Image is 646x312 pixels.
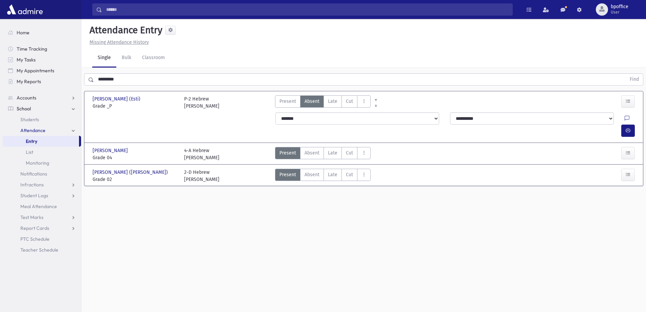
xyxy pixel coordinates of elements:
[20,116,39,123] span: Students
[26,149,33,155] span: List
[626,74,643,85] button: Find
[3,43,81,54] a: Time Tracking
[328,171,337,178] span: Late
[3,65,81,76] a: My Appointments
[17,68,54,74] span: My Appointments
[275,147,371,161] div: AttTypes
[137,49,170,68] a: Classroom
[3,244,81,255] a: Teacher Schedule
[184,95,219,110] div: P-2 Hebrew [PERSON_NAME]
[93,169,169,176] span: [PERSON_NAME] ([PERSON_NAME])
[20,127,45,133] span: Attendance
[279,98,296,105] span: Present
[20,236,50,242] span: PTC Schedule
[611,10,628,15] span: User
[17,57,36,63] span: My Tasks
[20,225,49,231] span: Report Cards
[3,103,81,114] a: School
[346,149,353,157] span: Cut
[3,168,81,179] a: Notifications
[3,190,81,201] a: Student Logs
[3,212,81,223] a: Test Marks
[102,3,512,16] input: Search
[87,24,162,36] h5: Attendance Entry
[3,234,81,244] a: PTC Schedule
[26,160,49,166] span: Monitoring
[116,49,137,68] a: Bulk
[3,158,81,168] a: Monitoring
[17,30,30,36] span: Home
[92,49,116,68] a: Single
[328,98,337,105] span: Late
[90,39,149,45] u: Missing Attendance History
[93,103,177,110] span: Grade _P
[17,78,41,85] span: My Reports
[3,136,79,147] a: Entry
[20,171,47,177] span: Notifications
[93,147,129,154] span: [PERSON_NAME]
[346,98,353,105] span: Cut
[3,76,81,87] a: My Reports
[20,247,58,253] span: Teacher Schedule
[5,3,44,16] img: AdmirePro
[3,125,81,136] a: Attendance
[93,154,177,161] span: Grade 04
[611,4,628,10] span: bpoffice
[279,149,296,157] span: Present
[3,54,81,65] a: My Tasks
[184,169,219,183] div: 2-D Hebrew [PERSON_NAME]
[93,176,177,183] span: Grade 02
[3,223,81,234] a: Report Cards
[17,46,47,52] span: Time Tracking
[3,92,81,103] a: Accounts
[20,203,57,209] span: Meal Attendance
[305,98,319,105] span: Absent
[3,147,81,158] a: List
[93,95,142,103] span: [PERSON_NAME] (Esti)
[20,214,43,220] span: Test Marks
[275,169,371,183] div: AttTypes
[305,149,319,157] span: Absent
[328,149,337,157] span: Late
[26,138,37,144] span: Entry
[17,95,36,101] span: Accounts
[3,179,81,190] a: Infractions
[305,171,319,178] span: Absent
[275,95,371,110] div: AttTypes
[20,182,44,188] span: Infractions
[3,201,81,212] a: Meal Attendance
[20,192,48,199] span: Student Logs
[87,39,149,45] a: Missing Attendance History
[346,171,353,178] span: Cut
[17,106,31,112] span: School
[3,27,81,38] a: Home
[3,114,81,125] a: Students
[184,147,219,161] div: 4-A Hebrew [PERSON_NAME]
[279,171,296,178] span: Present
